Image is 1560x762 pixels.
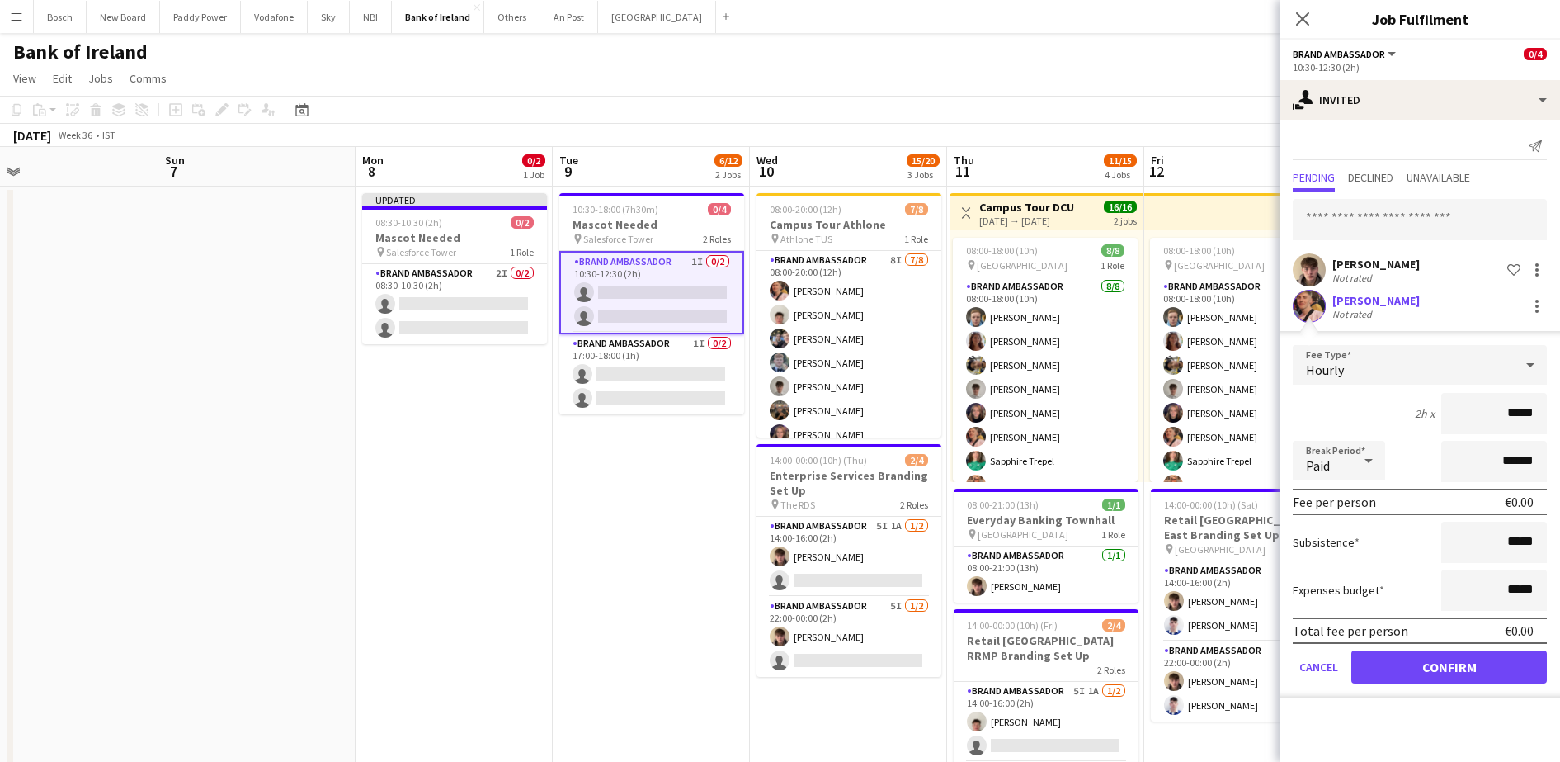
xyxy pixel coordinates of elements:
h3: Enterprise Services Branding Set Up [756,468,941,498]
span: 15/20 [907,154,940,167]
button: New Board [87,1,160,33]
app-card-role: Brand Ambassador8I7/808:00-20:00 (12h)[PERSON_NAME][PERSON_NAME][PERSON_NAME][PERSON_NAME][PERSON... [756,251,941,475]
app-card-role: Brand Ambassador5I1A1/214:00-16:00 (2h)[PERSON_NAME] [756,517,941,597]
span: View [13,71,36,86]
div: [PERSON_NAME] [1332,293,1420,308]
div: Total fee per person [1293,622,1408,639]
span: Fri [1151,153,1164,168]
button: Bosch [34,1,87,33]
app-job-card: 08:00-18:00 (10h)8/8 [GEOGRAPHIC_DATA]1 RoleBrand Ambassador8/808:00-18:00 (10h)[PERSON_NAME][PER... [953,238,1138,482]
app-job-card: 08:00-18:00 (10h)8/8 [GEOGRAPHIC_DATA]1 RoleBrand Ambassador8/808:00-18:00 (10h)[PERSON_NAME][PER... [1150,238,1335,482]
div: Not rated [1332,308,1375,320]
h3: Mascot Needed [362,230,547,245]
span: 08:00-20:00 (12h) [770,203,841,215]
span: Hourly [1306,362,1344,378]
span: 8 [360,162,384,181]
span: 16/16 [1104,201,1137,213]
app-card-role: Brand Ambassador2/214:00-16:00 (2h)[PERSON_NAME][PERSON_NAME] [1151,561,1336,641]
button: Vodafone [241,1,308,33]
button: An Post [540,1,598,33]
app-card-role: Brand Ambassador1I0/210:30-12:30 (2h) [559,251,744,334]
span: [GEOGRAPHIC_DATA] [1174,259,1265,272]
a: Jobs [82,68,120,89]
span: Paid [1306,457,1330,474]
button: Bank of Ireland [392,1,484,33]
h3: Retail [GEOGRAPHIC_DATA] East Branding Set Up [1151,513,1336,542]
span: 1 Role [1101,528,1125,541]
div: Fee per person [1293,494,1376,510]
span: 8/8 [1101,244,1124,257]
span: Wed [756,153,778,168]
span: 7/8 [905,203,928,215]
span: 10 [754,162,778,181]
div: 2 Jobs [715,168,742,181]
div: 1 Job [523,168,544,181]
span: 2/4 [1102,619,1125,632]
span: [GEOGRAPHIC_DATA] [1175,543,1265,556]
div: 14:00-00:00 (10h) (Thu)2/4Enterprise Services Branding Set Up The RDS2 RolesBrand Ambassador5I1A1... [756,444,941,677]
span: Edit [53,71,72,86]
app-card-role: Brand Ambassador5I1A1/214:00-16:00 (2h)[PERSON_NAME] [954,682,1138,762]
button: Confirm [1351,651,1547,684]
div: IST [102,129,115,141]
span: 7 [163,162,185,181]
span: 1 Role [1100,259,1124,272]
span: Sun [165,153,185,168]
span: Week 36 [54,129,96,141]
div: Updated08:30-10:30 (2h)0/2Mascot Needed Salesforce Tower1 RoleBrand Ambassador2I0/208:30-10:30 (2h) [362,193,547,344]
a: Comms [123,68,173,89]
app-card-role: Brand Ambassador1/108:00-21:00 (13h)[PERSON_NAME] [954,547,1138,603]
button: NBI [350,1,392,33]
app-job-card: 10:30-18:00 (7h30m)0/4Mascot Needed Salesforce Tower2 RolesBrand Ambassador1I0/210:30-12:30 (2h) ... [559,193,744,414]
label: Expenses budget [1293,583,1384,598]
app-card-role: Brand Ambassador8/808:00-18:00 (10h)[PERSON_NAME][PERSON_NAME][PERSON_NAME][PERSON_NAME][PERSON_N... [953,277,1138,501]
div: 4 Jobs [1105,168,1136,181]
span: Thu [954,153,974,168]
span: Salesforce Tower [583,233,653,245]
span: Mon [362,153,384,168]
div: 2 jobs [1114,213,1137,227]
button: Cancel [1293,651,1345,684]
span: 14:00-00:00 (10h) (Sat) [1164,499,1258,511]
span: Athlone TUS [780,233,832,245]
label: Subsistence [1293,535,1360,550]
span: 2 Roles [703,233,731,245]
span: 9 [557,162,578,181]
div: 2h x [1415,406,1435,421]
span: 11 [951,162,974,181]
div: [PERSON_NAME] [1332,257,1420,272]
span: 1 Role [510,246,534,258]
span: 0/2 [511,216,534,229]
span: Salesforce Tower [386,246,456,258]
app-card-role: Brand Ambassador8/808:00-18:00 (10h)[PERSON_NAME][PERSON_NAME][PERSON_NAME][PERSON_NAME][PERSON_N... [1150,277,1335,501]
span: 10:30-18:00 (7h30m) [573,203,658,215]
span: Jobs [88,71,113,86]
span: [GEOGRAPHIC_DATA] [978,528,1068,541]
button: [GEOGRAPHIC_DATA] [598,1,716,33]
span: 14:00-00:00 (10h) (Fri) [967,619,1058,632]
span: 2 Roles [900,499,928,511]
h3: Mascot Needed [559,217,744,232]
span: 2 Roles [1097,664,1125,676]
span: Unavailable [1407,172,1470,183]
div: €0.00 [1505,494,1534,510]
span: Tue [559,153,578,168]
span: Pending [1293,172,1335,183]
div: 14:00-00:00 (10h) (Sat)4/4Retail [GEOGRAPHIC_DATA] East Branding Set Up [GEOGRAPHIC_DATA]2 RolesB... [1151,489,1336,722]
h1: Bank of Ireland [13,40,148,64]
span: 12 [1148,162,1164,181]
span: Brand Ambassador [1293,48,1385,60]
span: 08:00-18:00 (10h) [1163,244,1235,257]
span: Comms [130,71,167,86]
h3: Retail [GEOGRAPHIC_DATA] RRMP Branding Set Up [954,633,1138,663]
h3: Campus Tour DCU [979,200,1074,215]
span: 08:30-10:30 (2h) [375,216,442,229]
app-job-card: 08:00-21:00 (13h)1/1Everyday Banking Townhall [GEOGRAPHIC_DATA]1 RoleBrand Ambassador1/108:00-21:... [954,489,1138,603]
a: Edit [46,68,78,89]
span: [GEOGRAPHIC_DATA] [977,259,1067,272]
span: 1 Role [904,233,928,245]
